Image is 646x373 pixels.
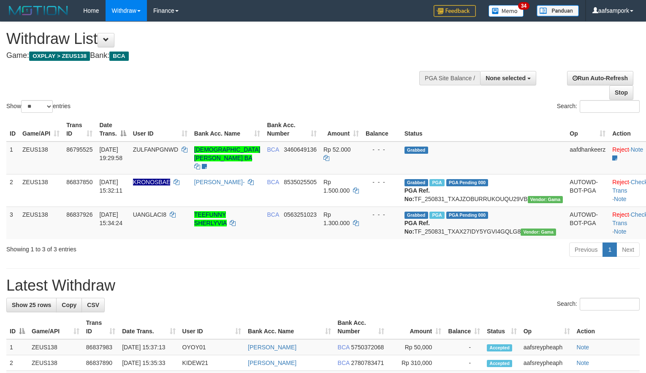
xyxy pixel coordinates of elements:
span: Copy 3460649136 to clipboard [284,146,317,153]
a: Next [616,242,640,257]
span: None selected [486,75,526,82]
span: Marked by aafnoeunsreypich [429,212,444,219]
td: 86837983 [83,339,119,355]
span: Nama rekening ada tanda titik/strip, harap diedit [133,179,171,185]
td: ZEUS138 [19,174,63,207]
td: - [445,355,483,371]
span: Grabbed [404,179,428,186]
span: Vendor URL: https://trx31.1velocity.biz [528,196,563,203]
td: 2 [6,174,19,207]
label: Show entries [6,100,71,113]
td: 1 [6,142,19,174]
td: [DATE] 15:35:33 [119,355,179,371]
h1: Withdraw List [6,30,422,47]
th: Bank Acc. Name: activate to sort column ascending [244,315,334,339]
th: Op: activate to sort column ascending [520,315,573,339]
td: 1 [6,339,28,355]
span: OXPLAY > ZEUS138 [29,52,90,61]
td: ZEUS138 [28,355,83,371]
input: Search: [580,298,640,310]
span: PGA Pending [446,179,489,186]
span: Rp 1.300.000 [323,211,350,226]
th: Date Trans.: activate to sort column descending [96,117,129,142]
h4: Game: Bank: [6,52,422,60]
th: Trans ID: activate to sort column ascending [63,117,96,142]
span: 86795525 [66,146,92,153]
a: Note [577,344,589,351]
span: Grabbed [404,212,428,219]
span: Copy 8535025505 to clipboard [284,179,317,185]
th: Bank Acc. Number: activate to sort column ascending [263,117,320,142]
span: Marked by aafnoeunsreypich [429,179,444,186]
a: Run Auto-Refresh [567,71,633,85]
a: Reject [612,179,629,185]
span: BCA [267,211,279,218]
div: PGA Site Balance / [419,71,480,85]
span: BCA [338,344,350,351]
span: [DATE] 15:34:24 [99,211,122,226]
span: BCA [267,146,279,153]
th: Date Trans.: activate to sort column ascending [119,315,179,339]
span: 34 [518,2,529,10]
a: Note [614,228,627,235]
td: Rp 50,000 [388,339,445,355]
td: ZEUS138 [28,339,83,355]
a: [PERSON_NAME]- [194,179,245,185]
h1: Latest Withdraw [6,277,640,294]
img: panduan.png [537,5,579,16]
span: BCA [109,52,128,61]
span: Accepted [487,344,512,351]
a: Reject [612,211,629,218]
div: - - - [366,210,398,219]
a: [DEMOGRAPHIC_DATA][PERSON_NAME] BA [194,146,261,161]
div: - - - [366,145,398,154]
span: BCA [338,359,350,366]
label: Search: [557,100,640,113]
td: 86837890 [83,355,119,371]
td: AUTOWD-BOT-PGA [566,207,609,239]
td: 3 [6,207,19,239]
a: CSV [81,298,105,312]
td: AUTOWD-BOT-PGA [566,174,609,207]
span: CSV [87,302,99,308]
span: Copy 5750372068 to clipboard [351,344,384,351]
span: 86837850 [66,179,92,185]
span: PGA Pending [446,212,489,219]
td: Rp 310,000 [388,355,445,371]
a: Note [631,146,643,153]
span: Copy 0563251023 to clipboard [284,211,317,218]
th: ID: activate to sort column descending [6,315,28,339]
label: Search: [557,298,640,310]
a: [PERSON_NAME] [248,359,296,366]
td: aafdhankeerz [566,142,609,174]
th: Trans ID: activate to sort column ascending [83,315,119,339]
span: BCA [267,179,279,185]
span: [DATE] 15:32:11 [99,179,122,194]
td: TF_250831_TXAX27IDY5YGVI4GQLG8 [401,207,567,239]
td: OYOY01 [179,339,245,355]
b: PGA Ref. No: [404,187,430,202]
th: Balance: activate to sort column ascending [445,315,483,339]
th: Amount: activate to sort column ascending [320,117,362,142]
a: [PERSON_NAME] [248,344,296,351]
td: [DATE] 15:37:13 [119,339,179,355]
img: Feedback.jpg [434,5,476,17]
th: ID [6,117,19,142]
th: Bank Acc. Number: activate to sort column ascending [334,315,388,339]
span: Rp 52.000 [323,146,351,153]
a: Show 25 rows [6,298,57,312]
span: Copy 2780783471 to clipboard [351,359,384,366]
td: TF_250831_TXAJZOBURRUKOUQU29VB [401,174,567,207]
th: Game/API: activate to sort column ascending [19,117,63,142]
th: Status [401,117,567,142]
span: Rp 1.500.000 [323,179,350,194]
a: Note [577,359,589,366]
a: Previous [569,242,603,257]
span: Accepted [487,360,512,367]
b: PGA Ref. No: [404,220,430,235]
span: 86837926 [66,211,92,218]
td: 2 [6,355,28,371]
th: User ID: activate to sort column ascending [130,117,191,142]
th: Status: activate to sort column ascending [483,315,520,339]
button: None selected [480,71,536,85]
